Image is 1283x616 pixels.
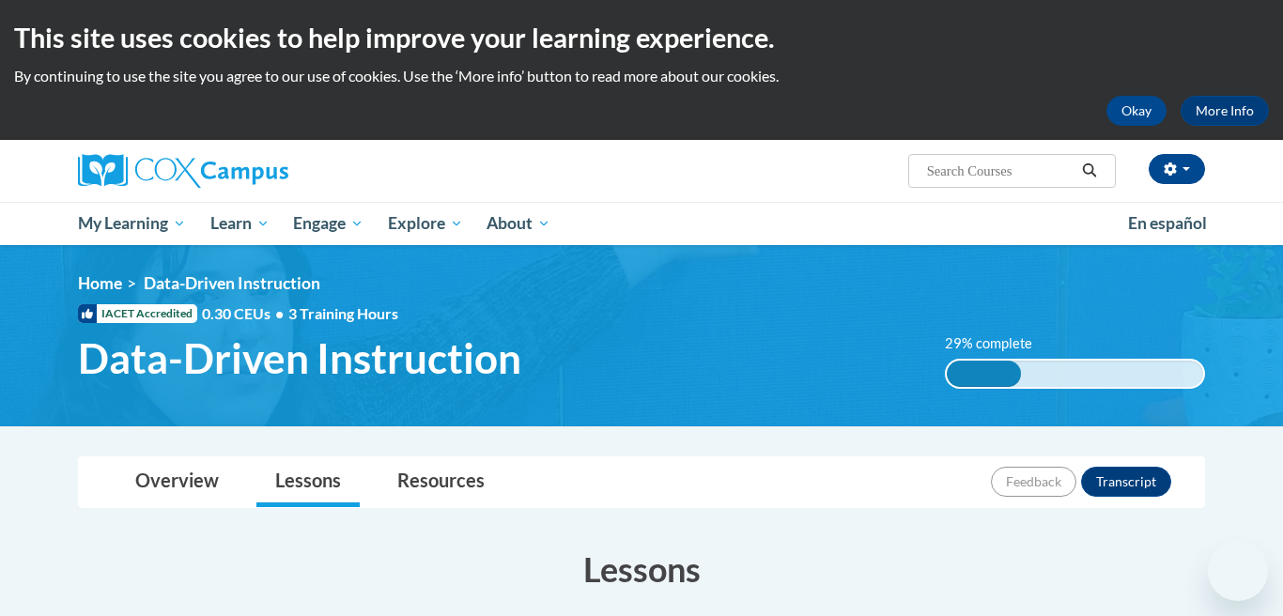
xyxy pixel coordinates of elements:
[288,304,398,322] span: 3 Training Hours
[487,212,550,235] span: About
[1081,467,1171,497] button: Transcript
[78,546,1205,593] h3: Lessons
[475,202,564,245] a: About
[1149,154,1205,184] button: Account Settings
[1181,96,1269,126] a: More Info
[1075,160,1104,182] button: Search
[78,304,197,323] span: IACET Accredited
[281,202,376,245] a: Engage
[144,273,320,293] span: Data-Driven Instruction
[945,333,1053,354] label: 29% complete
[202,303,288,324] span: 0.30 CEUs
[78,333,521,383] span: Data-Driven Instruction
[275,304,284,322] span: •
[1208,541,1268,601] iframe: Button to launch messaging window
[116,457,238,507] a: Overview
[256,457,360,507] a: Lessons
[78,154,288,188] img: Cox Campus
[50,202,1233,245] div: Main menu
[379,457,503,507] a: Resources
[991,467,1076,497] button: Feedback
[1106,96,1167,126] button: Okay
[66,202,198,245] a: My Learning
[78,212,186,235] span: My Learning
[376,202,475,245] a: Explore
[1116,204,1219,243] a: En español
[78,154,435,188] a: Cox Campus
[198,202,282,245] a: Learn
[388,212,463,235] span: Explore
[14,66,1269,86] p: By continuing to use the site you agree to our use of cookies. Use the ‘More info’ button to read...
[293,212,363,235] span: Engage
[925,160,1075,182] input: Search Courses
[947,361,1021,387] div: 29% complete
[78,273,122,293] a: Home
[1128,213,1207,233] span: En español
[14,19,1269,56] h2: This site uses cookies to help improve your learning experience.
[210,212,270,235] span: Learn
